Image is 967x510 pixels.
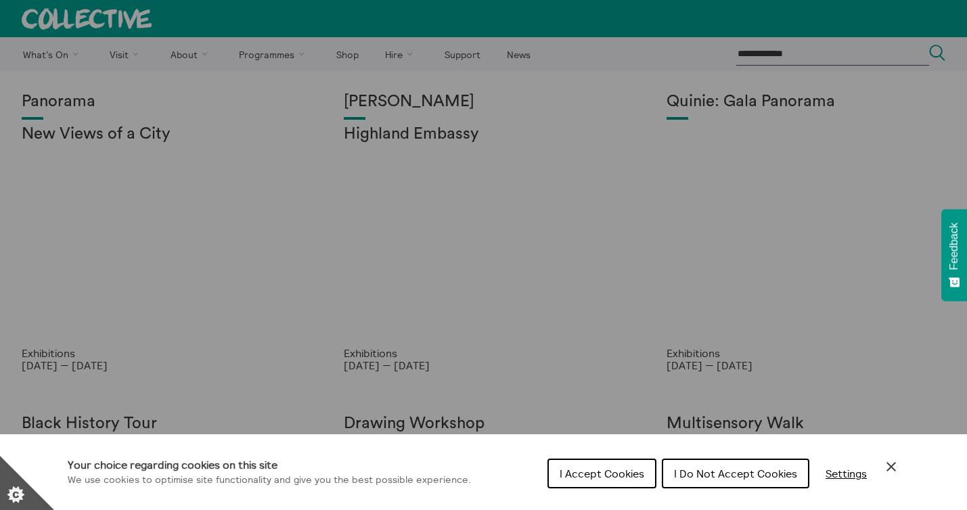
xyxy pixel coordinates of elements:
span: I Accept Cookies [560,467,644,480]
button: Settings [815,460,878,487]
span: I Do Not Accept Cookies [674,467,797,480]
p: We use cookies to optimise site functionality and give you the best possible experience. [68,473,471,488]
button: I Accept Cookies [547,459,656,488]
button: Close Cookie Control [883,459,899,475]
button: I Do Not Accept Cookies [662,459,809,488]
span: Feedback [948,223,960,270]
button: Feedback - Show survey [941,209,967,301]
h1: Your choice regarding cookies on this site [68,457,471,473]
span: Settings [826,467,867,480]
